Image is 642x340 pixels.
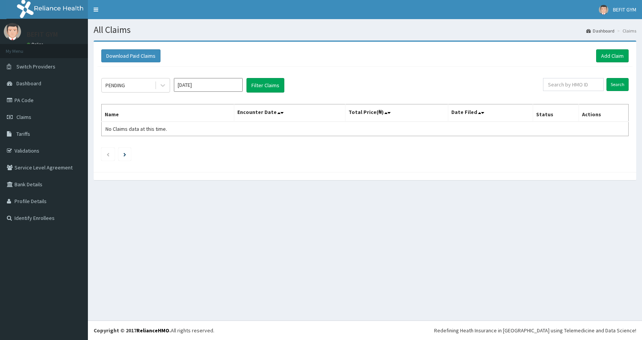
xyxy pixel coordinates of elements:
[586,28,614,34] a: Dashboard
[102,104,234,122] th: Name
[174,78,243,92] input: Select Month and Year
[16,130,30,137] span: Tariffs
[4,23,21,40] img: User Image
[88,320,642,340] footer: All rights reserved.
[543,78,604,91] input: Search by HMO ID
[615,28,636,34] li: Claims
[599,5,608,15] img: User Image
[16,80,41,87] span: Dashboard
[596,49,629,62] a: Add Claim
[16,63,55,70] span: Switch Providers
[94,25,636,35] h1: All Claims
[136,327,169,334] a: RelianceHMO
[613,6,636,13] span: BEFIT GYM
[345,104,448,122] th: Total Price(₦)
[94,327,171,334] strong: Copyright © 2017 .
[434,327,636,334] div: Redefining Heath Insurance in [GEOGRAPHIC_DATA] using Telemedicine and Data Science!
[246,78,284,93] button: Filter Claims
[27,42,45,47] a: Online
[579,104,629,122] th: Actions
[105,81,125,89] div: PENDING
[234,104,345,122] th: Encounter Date
[123,151,126,158] a: Next page
[27,31,58,38] p: BEFIT GYM
[16,114,31,120] span: Claims
[606,78,629,91] input: Search
[105,125,167,132] span: No Claims data at this time.
[106,151,110,158] a: Previous page
[101,49,160,62] button: Download Paid Claims
[448,104,533,122] th: Date Filed
[533,104,579,122] th: Status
